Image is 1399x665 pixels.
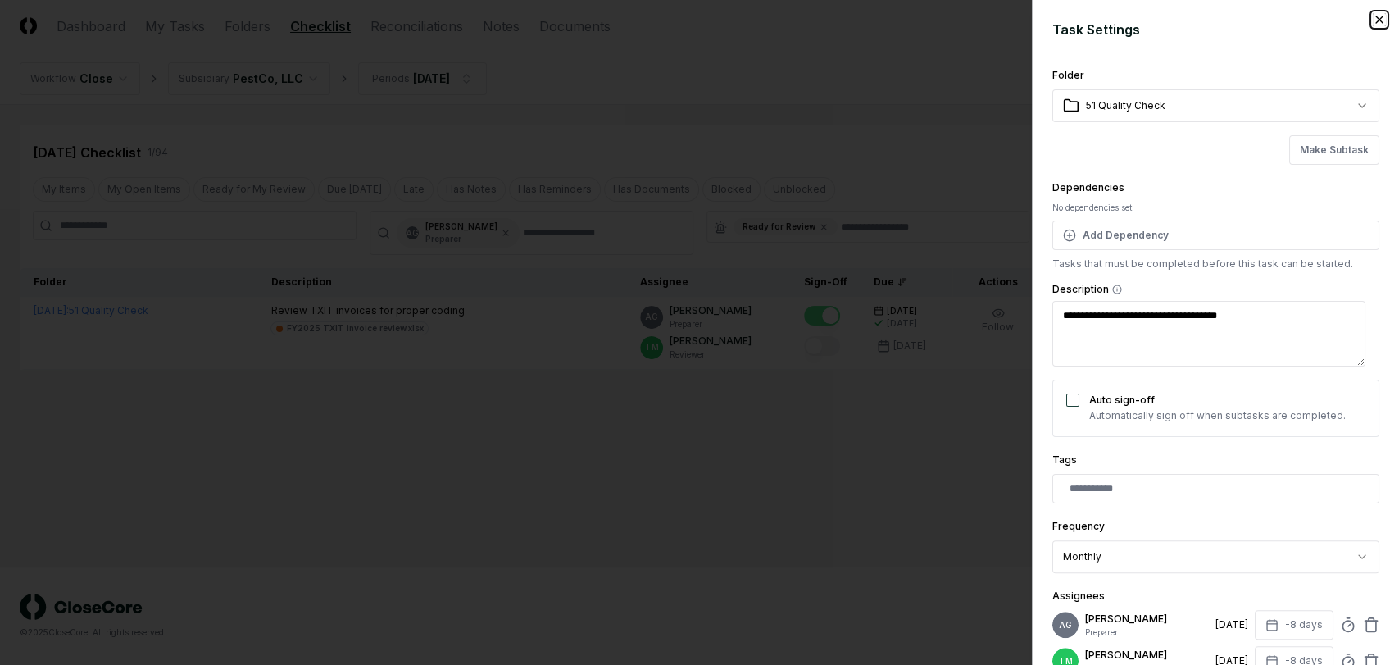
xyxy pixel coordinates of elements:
[1289,135,1379,165] button: Make Subtask
[1215,617,1248,632] div: [DATE]
[1085,648,1209,663] p: [PERSON_NAME]
[1085,612,1209,626] p: [PERSON_NAME]
[1052,285,1379,294] label: Description
[1052,202,1379,214] div: No dependencies set
[1052,221,1379,250] button: Add Dependency
[1052,453,1077,466] label: Tags
[1085,626,1209,639] p: Preparer
[1089,408,1346,423] p: Automatically sign off when subtasks are completed.
[1255,610,1333,640] button: -8 days
[1052,520,1105,532] label: Frequency
[1112,285,1122,294] button: Description
[1052,69,1084,81] label: Folder
[1059,619,1072,631] span: AG
[1052,590,1105,602] label: Assignees
[1052,181,1124,194] label: Dependencies
[1089,394,1155,406] label: Auto sign-off
[1052,20,1379,39] h2: Task Settings
[1052,257,1379,271] p: Tasks that must be completed before this task can be started.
